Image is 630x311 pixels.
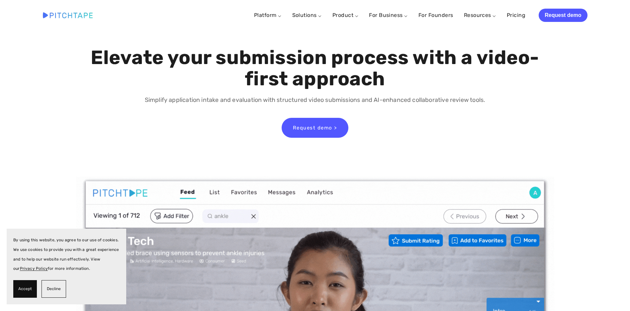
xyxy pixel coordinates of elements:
[89,95,541,105] p: Simplify application intake and evaluation with structured video submissions and AI-enhanced coll...
[282,118,348,138] a: Request demo >
[47,284,61,294] span: Decline
[89,47,541,90] h1: Elevate your submission process with a video-first approach
[43,12,93,18] img: Pitchtape | Video Submission Management Software
[18,284,32,294] span: Accept
[332,12,358,18] a: Product ⌵
[369,12,408,18] a: For Business ⌵
[13,280,37,298] button: Accept
[292,12,322,18] a: Solutions ⌵
[42,280,66,298] button: Decline
[418,9,453,21] a: For Founders
[13,235,120,273] p: By using this website, you agree to our use of cookies. We use cookies to provide you with a grea...
[507,9,525,21] a: Pricing
[539,9,587,22] a: Request demo
[20,266,48,271] a: Privacy Policy
[7,229,126,304] section: Cookie banner
[464,12,496,18] a: Resources ⌵
[254,12,282,18] a: Platform ⌵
